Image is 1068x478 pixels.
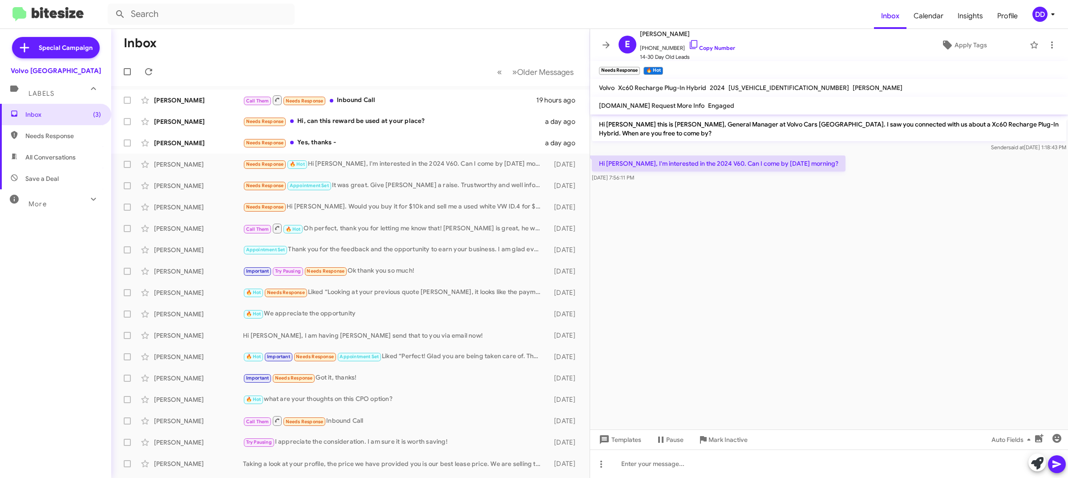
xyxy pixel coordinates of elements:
[853,84,902,92] span: [PERSON_NAME]
[286,226,301,232] span: 🔥 Hot
[154,395,243,404] div: [PERSON_NAME]
[286,419,324,425] span: Needs Response
[517,67,574,77] span: Older Messages
[906,3,951,29] span: Calendar
[599,84,615,92] span: Volvo
[708,102,734,110] span: Engaged
[267,290,305,295] span: Needs Response
[546,181,583,190] div: [DATE]
[640,29,735,39] span: [PERSON_NAME]
[246,140,284,146] span: Needs Response
[307,268,344,274] span: Needs Response
[1008,144,1024,151] span: said at
[640,39,735,53] span: [PHONE_NUMBER]
[290,161,305,167] span: 🔥 Hot
[951,3,990,29] a: Insights
[275,268,301,274] span: Try Pausing
[545,139,583,147] div: a day ago
[154,374,243,383] div: [PERSON_NAME]
[984,432,1041,448] button: Auto Fields
[154,331,243,340] div: [PERSON_NAME]
[25,110,101,119] span: Inbox
[991,432,1034,448] span: Auto Fields
[243,223,546,234] div: Oh perfect, thank you for letting me know that! [PERSON_NAME] is great, he will help you through ...
[246,439,272,445] span: Try Pausing
[546,245,583,254] div: [DATE]
[546,224,583,233] div: [DATE]
[246,183,284,188] span: Needs Response
[11,66,101,75] div: Volvo [GEOGRAPHIC_DATA]
[643,67,663,75] small: 🔥 Hot
[246,419,269,425] span: Call Them
[243,437,546,447] div: I appreciate the consideration. I am sure it is worth saving!
[708,432,748,448] span: Mark Inactive
[243,159,546,169] div: Hi [PERSON_NAME], I'm interested in the 2024 V60. Can I come by [DATE] morning?
[546,310,583,319] div: [DATE]
[154,352,243,361] div: [PERSON_NAME]
[246,311,261,317] span: 🔥 Hot
[154,139,243,147] div: [PERSON_NAME]
[267,354,290,360] span: Important
[243,138,545,148] div: Yes, thanks -
[25,174,59,183] span: Save a Deal
[246,204,284,210] span: Needs Response
[243,266,546,276] div: Ok thank you so much!
[154,224,243,233] div: [PERSON_NAME]
[243,180,546,191] div: It was great. Give [PERSON_NAME] a raise. Trustworthy and well informed about the car we were loo...
[546,438,583,447] div: [DATE]
[991,144,1066,151] span: Sender [DATE] 1:18:43 PM
[648,432,691,448] button: Pause
[154,310,243,319] div: [PERSON_NAME]
[546,374,583,383] div: [DATE]
[990,3,1025,29] span: Profile
[246,375,269,381] span: Important
[154,245,243,254] div: [PERSON_NAME]
[546,395,583,404] div: [DATE]
[492,63,507,81] button: Previous
[246,118,284,124] span: Needs Response
[546,267,583,276] div: [DATE]
[28,200,47,208] span: More
[243,202,546,212] div: Hi [PERSON_NAME]. Would you buy it for $10k and sell me a used white VW ID.4 for $20k out the door?
[108,4,295,25] input: Search
[592,174,634,181] span: [DATE] 7:56:11 PM
[599,102,704,110] span: [DOMAIN_NAME] Request More Info
[691,432,755,448] button: Mark Inactive
[546,160,583,169] div: [DATE]
[246,226,269,232] span: Call Them
[590,432,648,448] button: Templates
[546,352,583,361] div: [DATE]
[1025,7,1058,22] button: DD
[286,98,324,104] span: Needs Response
[492,63,579,81] nav: Page navigation example
[154,203,243,212] div: [PERSON_NAME]
[243,394,546,404] div: what are your thoughts on this CPO option?
[546,331,583,340] div: [DATE]
[1032,7,1048,22] div: DD
[625,37,630,52] span: E
[688,45,735,51] a: Copy Number
[243,94,536,106] div: Inbound Call
[154,438,243,447] div: [PERSON_NAME]
[545,117,583,126] div: a day ago
[246,161,284,167] span: Needs Response
[243,415,546,426] div: Inbound Call
[154,267,243,276] div: [PERSON_NAME]
[597,432,641,448] span: Templates
[154,459,243,468] div: [PERSON_NAME]
[618,84,706,92] span: Xc60 Recharge Plug-In Hybrid
[39,43,93,52] span: Special Campaign
[955,37,987,53] span: Apply Tags
[340,354,379,360] span: Appointment Set
[874,3,906,29] a: Inbox
[243,287,546,298] div: Liked “Looking at your previous quote [PERSON_NAME], it looks like the payments are essentially t...
[666,432,684,448] span: Pause
[546,417,583,425] div: [DATE]
[154,160,243,169] div: [PERSON_NAME]
[154,181,243,190] div: [PERSON_NAME]
[728,84,849,92] span: [US_VEHICLE_IDENTIFICATION_NUMBER]
[28,90,54,98] span: Labels
[592,155,845,172] p: Hi [PERSON_NAME], I'm interested in the 2024 V60. Can I come by [DATE] morning?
